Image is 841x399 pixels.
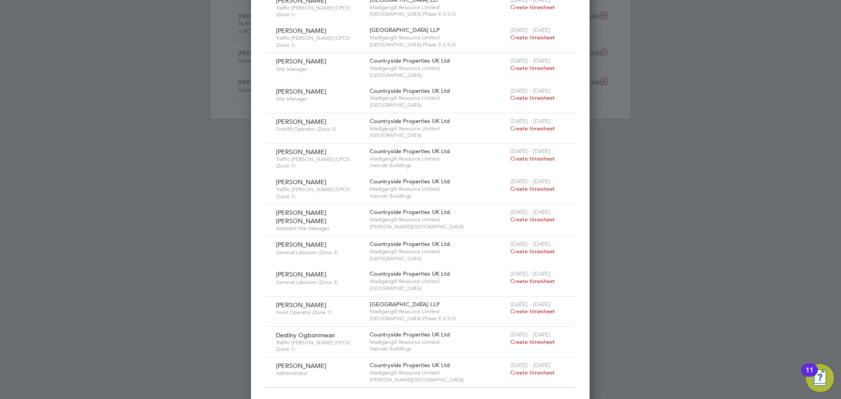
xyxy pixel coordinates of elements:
[370,192,506,199] span: Hannah Buildings
[276,270,326,278] span: [PERSON_NAME]
[370,162,506,169] span: Hannah Buildings
[370,4,506,11] span: Madigangill Resource Limited
[370,315,506,322] span: [GEOGRAPHIC_DATA] Phase 9.3/5/6
[510,248,555,255] span: Create timesheet
[370,117,450,125] span: Countryside Properties UK Ltd
[276,186,363,199] span: Traffic [PERSON_NAME] (CPCS) (Zone 1)
[510,185,555,192] span: Create timesheet
[370,369,506,376] span: Madigangill Resource Limited
[276,118,326,126] span: [PERSON_NAME]
[276,87,326,95] span: [PERSON_NAME]
[510,87,551,94] span: [DATE] - [DATE]
[370,308,506,315] span: Madigangill Resource Limited
[510,178,551,185] span: [DATE] - [DATE]
[510,155,555,162] span: Create timesheet
[276,362,326,370] span: [PERSON_NAME]
[276,95,363,102] span: Site Manager
[806,364,834,392] button: Open Resource Center, 11 new notifications
[370,208,450,216] span: Countryside Properties UK Ltd
[370,255,506,262] span: [GEOGRAPHIC_DATA]
[370,65,506,72] span: Madigangill Resource Limited
[370,301,440,308] span: [GEOGRAPHIC_DATA] LLP
[370,240,450,248] span: Countryside Properties UK Ltd
[510,147,551,155] span: [DATE] - [DATE]
[276,309,363,316] span: Hoist Operator (Zone 1)
[510,308,555,315] span: Create timesheet
[276,249,363,256] span: General Labourer (Zone 3)
[370,26,440,34] span: [GEOGRAPHIC_DATA] LLP
[370,57,450,64] span: Countryside Properties UK Ltd
[510,64,555,72] span: Create timesheet
[370,87,450,94] span: Countryside Properties UK Ltd
[510,301,551,308] span: [DATE] - [DATE]
[370,285,506,292] span: [GEOGRAPHIC_DATA]
[510,270,551,277] span: [DATE] - [DATE]
[510,216,555,223] span: Create timesheet
[370,125,506,132] span: Madigangill Resource Limited
[276,35,363,48] span: Traffic [PERSON_NAME] (CPCS) (Zone 1)
[276,156,363,169] span: Traffic [PERSON_NAME] (CPCS) (Zone 1)
[370,34,506,41] span: Madigangill Resource Limited
[806,370,813,381] div: 11
[510,331,551,338] span: [DATE] - [DATE]
[276,126,363,133] span: Forklift Operator (Zone 5)
[370,178,450,185] span: Countryside Properties UK Ltd
[370,278,506,285] span: Madigangill Resource Limited
[276,370,363,377] span: Administrator
[370,101,506,108] span: [GEOGRAPHIC_DATA]
[510,125,555,132] span: Create timesheet
[276,57,326,65] span: [PERSON_NAME]
[510,57,551,64] span: [DATE] - [DATE]
[370,331,450,338] span: Countryside Properties UK Ltd
[370,270,450,277] span: Countryside Properties UK Ltd
[370,185,506,192] span: Madigangill Resource Limited
[370,376,506,383] span: [PERSON_NAME][GEOGRAPHIC_DATA]
[370,361,450,369] span: Countryside Properties UK Ltd
[276,27,326,35] span: [PERSON_NAME]
[510,3,555,11] span: Create timesheet
[370,223,506,230] span: [PERSON_NAME][GEOGRAPHIC_DATA]
[276,241,326,248] span: [PERSON_NAME]
[370,339,506,346] span: Madigangill Resource Limited
[370,10,506,17] span: [GEOGRAPHIC_DATA] Phase 9.3/5/6
[510,34,555,41] span: Create timesheet
[510,277,555,285] span: Create timesheet
[510,117,551,125] span: [DATE] - [DATE]
[276,301,326,309] span: [PERSON_NAME]
[276,4,363,18] span: Traffic [PERSON_NAME] (CPCS) (Zone 1)
[276,225,363,232] span: Assistant Site Manager
[510,208,551,216] span: [DATE] - [DATE]
[370,72,506,79] span: [GEOGRAPHIC_DATA]
[510,94,555,101] span: Create timesheet
[370,94,506,101] span: Madigangill Resource Limited
[510,338,555,346] span: Create timesheet
[510,240,551,248] span: [DATE] - [DATE]
[510,369,555,376] span: Create timesheet
[510,26,551,34] span: [DATE] - [DATE]
[370,41,506,48] span: [GEOGRAPHIC_DATA] Phase 9.3/5/6
[510,361,551,369] span: [DATE] - [DATE]
[276,331,335,339] span: Destiny Ogbonmwan
[370,155,506,162] span: Madigangill Resource Limited
[276,66,363,73] span: Site Manager
[370,216,506,223] span: Madigangill Resource Limited
[370,147,450,155] span: Countryside Properties UK Ltd
[276,178,326,186] span: [PERSON_NAME]
[276,279,363,286] span: General Labourer (Zone 3)
[276,148,326,156] span: [PERSON_NAME]
[276,209,326,224] span: [PERSON_NAME] [PERSON_NAME]
[276,339,363,353] span: Traffic [PERSON_NAME] (CPCS) (Zone 1)
[370,132,506,139] span: [GEOGRAPHIC_DATA]
[370,248,506,255] span: Madigangill Resource Limited
[370,345,506,352] span: Hannah Buildings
